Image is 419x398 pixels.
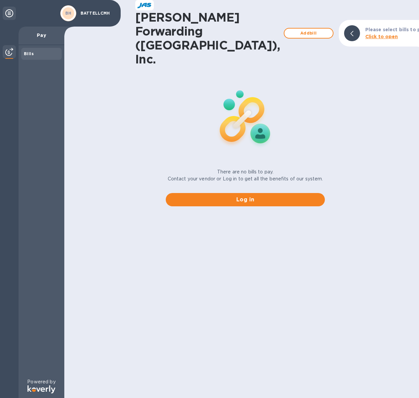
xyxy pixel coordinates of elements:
h1: [PERSON_NAME] Forwarding ([GEOGRAPHIC_DATA]), Inc. [135,10,280,66]
span: Log in [171,196,320,204]
p: Powered by [27,378,55,385]
b: Bills [24,51,34,56]
button: Addbill [284,28,333,39]
button: Log in [166,193,325,206]
b: Click to open [365,34,398,39]
img: Logo [28,385,55,393]
p: BATTELLCMH [81,11,114,16]
p: Pay [24,32,59,39]
b: BH [65,11,72,16]
p: There are no bills to pay. Contact your vendor or Log in to get all the benefits of our system. [168,168,323,182]
span: Add bill [290,29,328,37]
